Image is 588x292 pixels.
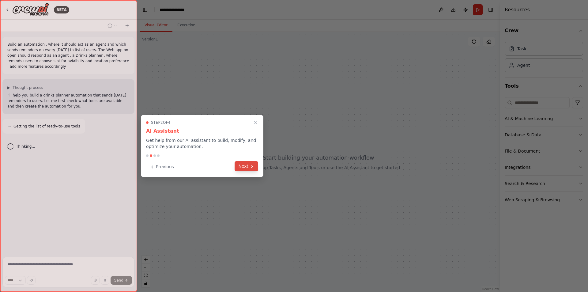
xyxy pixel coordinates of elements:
[151,120,171,125] span: Step 2 of 4
[252,119,259,126] button: Close walkthrough
[146,127,258,135] h3: AI Assistant
[146,162,178,172] button: Previous
[235,161,258,171] button: Next
[146,137,258,150] p: Get help from our AI assistant to build, modify, and optimize your automation.
[141,6,149,14] button: Hide left sidebar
